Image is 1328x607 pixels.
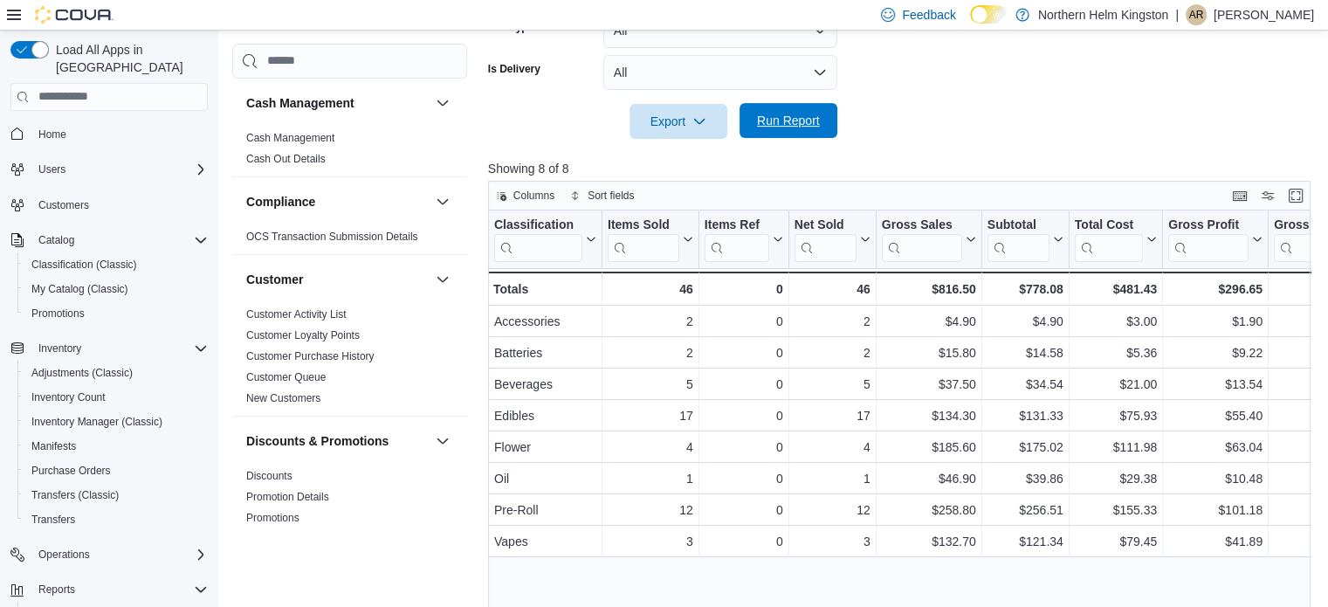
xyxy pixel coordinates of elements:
[1168,374,1263,395] div: $13.54
[246,469,292,483] span: Discounts
[882,342,976,363] div: $15.80
[3,577,215,602] button: Reports
[31,230,208,251] span: Catalog
[608,531,693,552] div: 3
[1186,4,1207,25] div: Alexis Robillard
[1075,405,1157,426] div: $75.93
[740,103,837,138] button: Run Report
[24,411,169,432] a: Inventory Manager (Classic)
[494,217,596,261] button: Classification
[1168,217,1249,233] div: Gross Profit
[31,282,128,296] span: My Catalog (Classic)
[1075,217,1157,261] button: Total Cost
[608,405,693,426] div: 17
[31,258,137,272] span: Classification (Classic)
[24,362,140,383] a: Adjustments (Classic)
[494,342,596,363] div: Batteries
[24,485,208,506] span: Transfers (Classic)
[795,342,870,363] div: 2
[705,500,783,521] div: 0
[1075,342,1157,363] div: $5.36
[882,217,962,261] div: Gross Sales
[987,311,1063,332] div: $4.90
[3,228,215,252] button: Catalog
[246,308,347,321] a: Customer Activity List
[17,410,215,434] button: Inventory Manager (Classic)
[987,217,1049,233] div: Subtotal
[987,437,1063,458] div: $175.02
[246,131,334,145] span: Cash Management
[246,271,303,288] h3: Customer
[232,226,467,254] div: Compliance
[24,460,208,481] span: Purchase Orders
[705,217,783,261] button: Items Ref
[232,128,467,176] div: Cash Management
[1075,500,1157,521] div: $155.33
[494,374,596,395] div: Beverages
[488,62,540,76] label: Is Delivery
[608,279,693,300] div: 46
[1214,4,1314,25] p: [PERSON_NAME]
[3,192,215,217] button: Customers
[882,311,976,332] div: $4.90
[882,279,976,300] div: $816.50
[882,437,976,458] div: $185.60
[705,374,783,395] div: 0
[987,531,1063,552] div: $121.34
[1168,531,1263,552] div: $41.89
[17,483,215,507] button: Transfers (Classic)
[1175,4,1179,25] p: |
[1075,468,1157,489] div: $29.38
[1168,437,1263,458] div: $63.04
[31,579,208,600] span: Reports
[1075,311,1157,332] div: $3.00
[38,583,75,597] span: Reports
[987,342,1063,363] div: $14.58
[757,112,820,129] span: Run Report
[705,468,783,489] div: 0
[49,41,208,76] span: Load All Apps in [GEOGRAPHIC_DATA]
[246,329,360,341] a: Customer Loyalty Points
[1075,531,1157,552] div: $79.45
[24,509,208,530] span: Transfers
[1038,4,1168,25] p: Northern Helm Kingston
[38,341,81,355] span: Inventory
[24,387,113,408] a: Inventory Count
[246,371,326,383] a: Customer Queue
[795,405,870,426] div: 17
[31,159,208,180] span: Users
[24,303,208,324] span: Promotions
[24,254,144,275] a: Classification (Classic)
[795,531,870,552] div: 3
[1075,279,1157,300] div: $481.43
[795,500,870,521] div: 12
[795,311,870,332] div: 2
[246,231,418,243] a: OCS Transaction Submission Details
[24,411,208,432] span: Inventory Manager (Classic)
[246,271,429,288] button: Customer
[31,439,76,453] span: Manifests
[1075,217,1143,261] div: Total Cost
[795,374,870,395] div: 5
[1168,342,1263,363] div: $9.22
[608,374,693,395] div: 5
[232,466,467,535] div: Discounts & Promotions
[24,303,92,324] a: Promotions
[1168,279,1263,300] div: $296.65
[246,511,299,525] span: Promotions
[31,230,81,251] button: Catalog
[3,157,215,182] button: Users
[494,311,596,332] div: Accessories
[970,5,1007,24] input: Dark Mode
[3,542,215,567] button: Operations
[608,500,693,521] div: 12
[630,104,727,139] button: Export
[17,385,215,410] button: Inventory Count
[987,279,1063,300] div: $778.08
[563,185,641,206] button: Sort fields
[17,301,215,326] button: Promotions
[31,390,106,404] span: Inventory Count
[494,500,596,521] div: Pre-Roll
[705,342,783,363] div: 0
[882,468,976,489] div: $46.90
